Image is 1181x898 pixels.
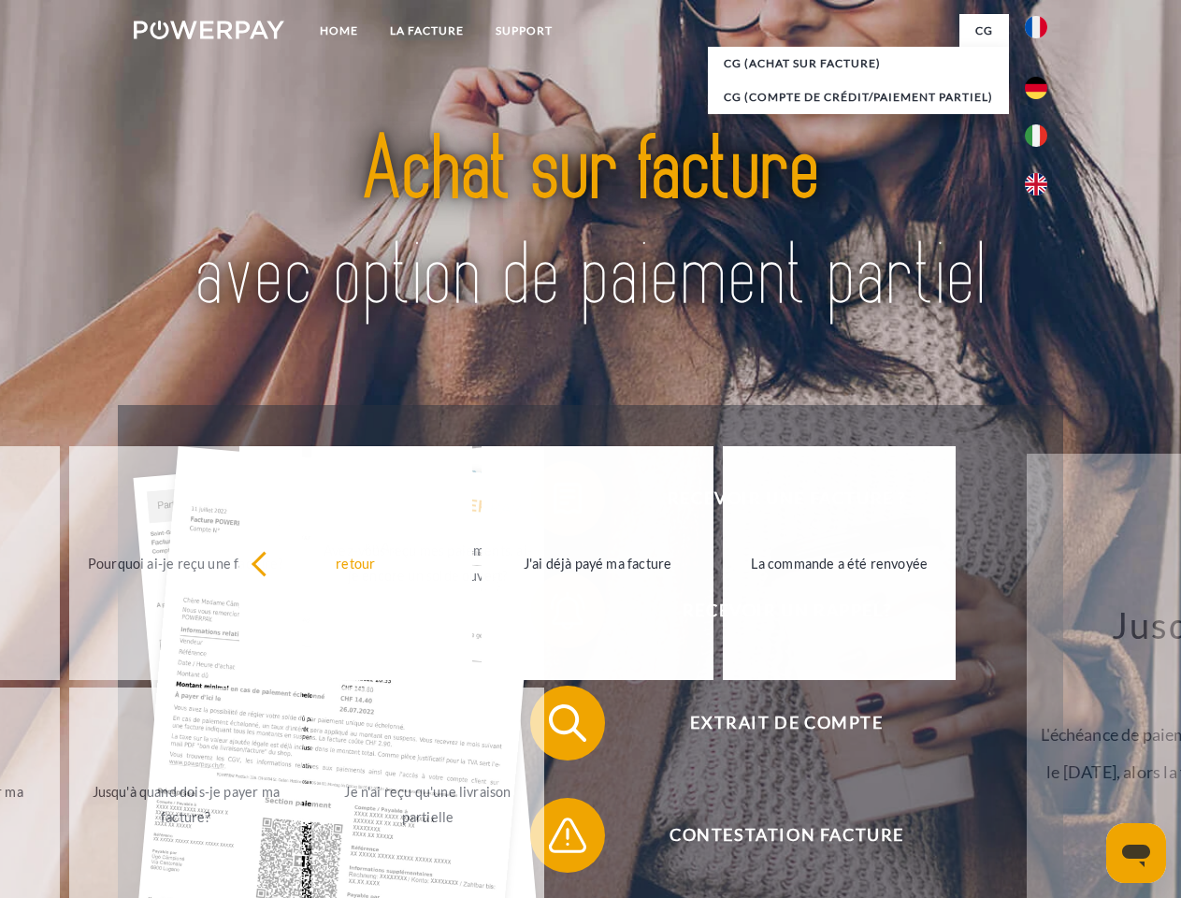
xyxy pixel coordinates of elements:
[374,14,480,48] a: LA FACTURE
[959,14,1009,48] a: CG
[530,686,1016,760] button: Extrait de compte
[323,779,533,830] div: Je n'ai reçu qu'une livraison partielle
[480,14,569,48] a: Support
[557,686,1015,760] span: Extrait de compte
[734,550,944,575] div: La commande a été renvoyée
[544,812,591,859] img: qb_warning.svg
[493,550,703,575] div: J'ai déjà payé ma facture
[251,550,461,575] div: retour
[557,798,1015,873] span: Contestation Facture
[1025,77,1047,99] img: de
[1106,823,1166,883] iframe: Bouton de lancement de la fenêtre de messagerie
[708,80,1009,114] a: CG (Compte de crédit/paiement partiel)
[530,798,1016,873] button: Contestation Facture
[80,550,291,575] div: Pourquoi ai-je reçu une facture?
[708,47,1009,80] a: CG (achat sur facture)
[1025,173,1047,196] img: en
[80,779,291,830] div: Jusqu'à quand dois-je payer ma facture?
[134,21,284,39] img: logo-powerpay-white.svg
[1025,124,1047,147] img: it
[304,14,374,48] a: Home
[544,700,591,746] img: qb_search.svg
[179,90,1002,358] img: title-powerpay_fr.svg
[1025,16,1047,38] img: fr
